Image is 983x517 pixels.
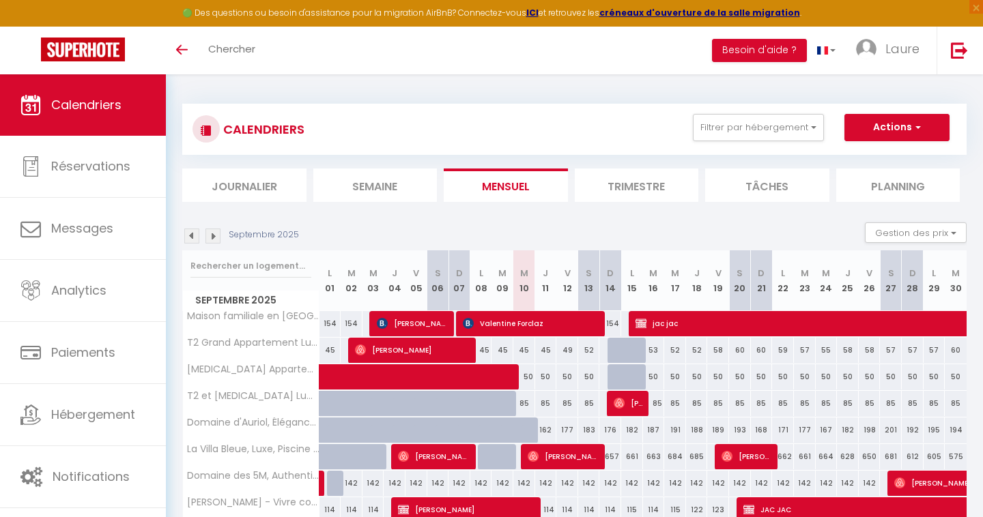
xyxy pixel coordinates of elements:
div: 177 [794,417,816,443]
th: 07 [448,250,470,311]
div: 661 [621,444,643,469]
div: 85 [924,391,945,416]
abbr: D [607,267,614,280]
div: 182 [621,417,643,443]
span: Calendriers [51,96,122,113]
div: 52 [686,338,708,363]
div: 663 [643,444,665,469]
div: 198 [859,417,881,443]
div: 142 [729,471,751,496]
h3: CALENDRIERS [220,114,304,145]
th: 23 [794,250,816,311]
th: 19 [707,250,729,311]
li: Journalier [182,168,307,202]
li: Mensuel [444,168,568,202]
div: 85 [859,391,881,416]
div: 605 [924,444,945,469]
button: Besoin d'aide ? [712,39,807,62]
div: 662 [772,444,794,469]
abbr: D [758,267,765,280]
div: 50 [686,364,708,389]
abbr: V [866,267,872,280]
div: 142 [362,471,384,496]
abbr: L [630,267,634,280]
span: Septembre 2025 [183,291,319,310]
li: Tâches [705,168,829,202]
div: 50 [859,364,881,389]
span: Domaine des 5M, Authenticité et Élégance au cœur du [GEOGRAPHIC_DATA] [185,471,322,481]
div: 57 [880,338,902,363]
th: 29 [924,250,945,311]
div: 162 [535,417,557,443]
div: 50 [729,364,751,389]
abbr: M [952,267,960,280]
span: [PERSON_NAME] [722,443,773,469]
div: 628 [837,444,859,469]
li: Planning [836,168,960,202]
div: 50 [794,364,816,389]
th: 09 [491,250,513,311]
span: Notifications [53,468,130,485]
a: créneaux d'ouverture de la salle migration [599,7,800,18]
div: 142 [621,471,643,496]
div: 85 [794,391,816,416]
div: 50 [902,364,924,389]
abbr: M [369,267,377,280]
div: 85 [643,391,665,416]
span: [MEDICAL_DATA] Appartement Moderne, Confortable et Bien Situé [185,364,322,374]
abbr: V [715,267,722,280]
abbr: D [456,267,463,280]
div: 657 [599,444,621,469]
div: 661 [794,444,816,469]
div: 188 [686,417,708,443]
input: Rechercher un logement... [190,254,311,278]
span: Domaine d'Auriol, Élégance et Vue d'Exception [185,417,322,428]
button: Filtrer par hébergement [693,114,824,141]
div: 45 [319,338,341,363]
div: 85 [880,391,902,416]
abbr: M [801,267,809,280]
th: 27 [880,250,902,311]
div: 142 [556,471,578,496]
li: Semaine [313,168,438,202]
th: 20 [729,250,751,311]
span: Messages [51,220,113,237]
th: 18 [686,250,708,311]
abbr: J [543,267,548,280]
div: 52 [578,338,600,363]
th: 26 [859,250,881,311]
div: 142 [513,471,535,496]
div: 85 [751,391,773,416]
div: 191 [664,417,686,443]
div: 45 [535,338,557,363]
div: 154 [319,311,341,336]
th: 02 [341,250,362,311]
th: 21 [751,250,773,311]
abbr: D [909,267,916,280]
div: 685 [686,444,708,469]
div: 193 [729,417,751,443]
span: Laure [885,40,920,57]
div: 85 [729,391,751,416]
th: 17 [664,250,686,311]
abbr: V [413,267,419,280]
th: 16 [643,250,665,311]
div: 85 [556,391,578,416]
div: 85 [664,391,686,416]
div: 167 [816,417,838,443]
div: 201 [880,417,902,443]
div: 59 [772,338,794,363]
div: 52 [664,338,686,363]
div: 142 [707,471,729,496]
div: 50 [880,364,902,389]
span: Réservations [51,158,130,175]
a: ... Laure [846,27,937,74]
th: 03 [362,250,384,311]
li: Trimestre [575,168,699,202]
img: Super Booking [41,38,125,61]
div: 50 [707,364,729,389]
abbr: J [392,267,397,280]
th: 24 [816,250,838,311]
abbr: M [649,267,657,280]
div: 85 [578,391,600,416]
